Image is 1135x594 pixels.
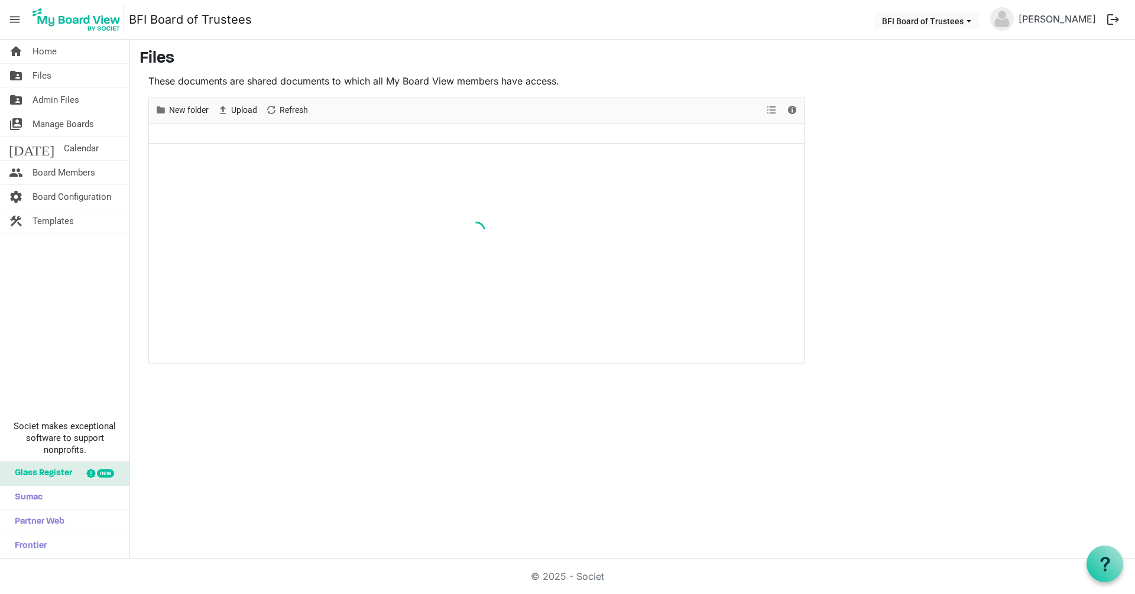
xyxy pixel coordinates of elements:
[9,40,23,63] span: home
[9,462,72,485] span: Glass Register
[9,486,43,509] span: Sumac
[129,8,252,31] a: BFI Board of Trustees
[990,7,1014,31] img: no-profile-picture.svg
[9,64,23,87] span: folder_shared
[148,74,805,88] p: These documents are shared documents to which all My Board View members have access.
[4,8,26,31] span: menu
[33,88,79,112] span: Admin Files
[1101,7,1126,32] button: logout
[33,209,74,233] span: Templates
[5,420,124,456] span: Societ makes exceptional software to support nonprofits.
[97,469,114,478] div: new
[29,5,124,34] img: My Board View Logo
[9,137,54,160] span: [DATE]
[33,161,95,184] span: Board Members
[531,570,604,582] a: © 2025 - Societ
[9,112,23,136] span: switch_account
[33,112,94,136] span: Manage Boards
[33,185,111,209] span: Board Configuration
[29,5,129,34] a: My Board View Logo
[140,49,1126,69] h3: Files
[9,209,23,233] span: construction
[1014,7,1101,31] a: [PERSON_NAME]
[9,88,23,112] span: folder_shared
[9,510,64,534] span: Partner Web
[33,40,57,63] span: Home
[9,161,23,184] span: people
[64,137,99,160] span: Calendar
[33,64,51,87] span: Files
[874,12,979,29] button: BFI Board of Trustees dropdownbutton
[9,534,47,558] span: Frontier
[9,185,23,209] span: settings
